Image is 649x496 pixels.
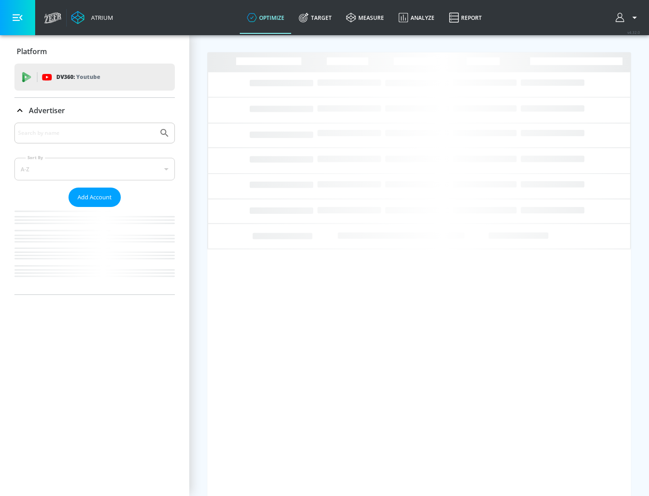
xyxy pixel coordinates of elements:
p: Youtube [76,72,100,82]
div: DV360: Youtube [14,64,175,91]
div: Advertiser [14,98,175,123]
a: Target [292,1,339,34]
p: DV360: [56,72,100,82]
span: v 4.32.0 [627,30,640,35]
p: Platform [17,46,47,56]
a: Report [442,1,489,34]
div: Platform [14,39,175,64]
a: measure [339,1,391,34]
div: A-Z [14,158,175,180]
p: Advertiser [29,106,65,115]
a: optimize [240,1,292,34]
label: Sort By [26,155,45,161]
button: Add Account [69,188,121,207]
input: Search by name [18,127,155,139]
div: Advertiser [14,123,175,294]
span: Add Account [78,192,112,202]
nav: list of Advertiser [14,207,175,294]
a: Analyze [391,1,442,34]
div: Atrium [87,14,113,22]
a: Atrium [71,11,113,24]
